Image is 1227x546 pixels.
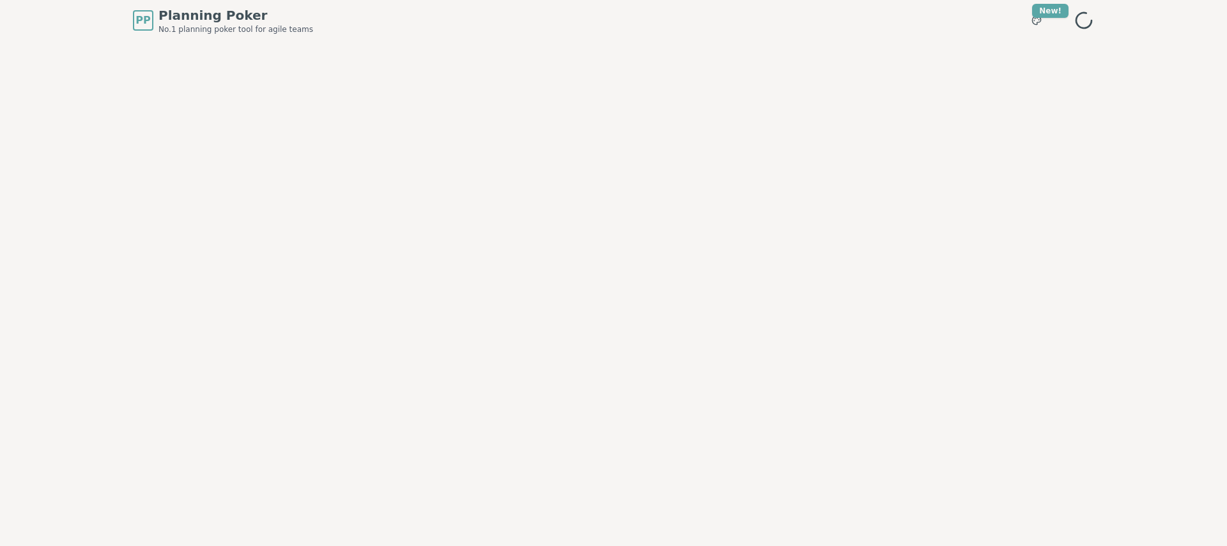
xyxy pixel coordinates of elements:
a: PPPlanning PokerNo.1 planning poker tool for agile teams [133,6,313,34]
span: No.1 planning poker tool for agile teams [158,24,313,34]
button: New! [1025,9,1048,32]
div: New! [1032,4,1069,18]
span: PP [135,13,150,28]
span: Planning Poker [158,6,313,24]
